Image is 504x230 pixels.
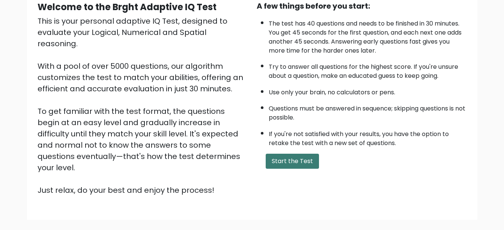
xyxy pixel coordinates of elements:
[269,126,467,148] li: If you're not satisfied with your results, you have the option to retake the test with a new set ...
[38,15,248,196] div: This is your personal adaptive IQ Test, designed to evaluate your Logical, Numerical and Spatial ...
[269,59,467,80] li: Try to answer all questions for the highest score. If you're unsure about a question, make an edu...
[38,1,217,13] b: Welcome to the Brght Adaptive IQ Test
[269,15,467,55] li: The test has 40 questions and needs to be finished in 30 minutes. You get 45 seconds for the firs...
[257,0,467,12] div: A few things before you start:
[269,100,467,122] li: Questions must be answered in sequence; skipping questions is not possible.
[269,84,467,97] li: Use only your brain, no calculators or pens.
[266,154,319,169] button: Start the Test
